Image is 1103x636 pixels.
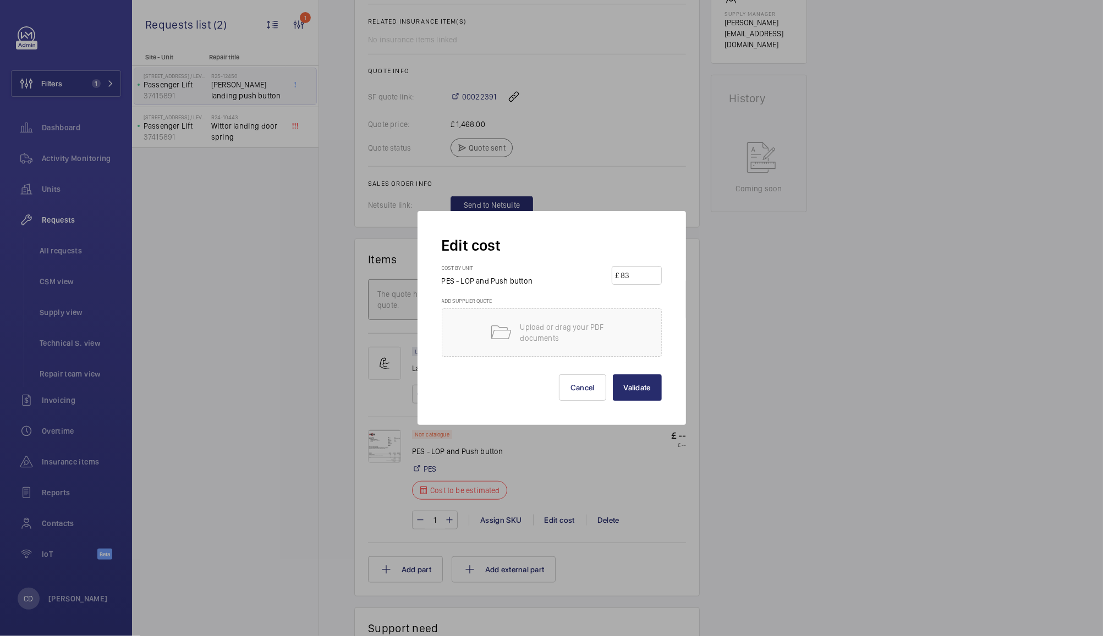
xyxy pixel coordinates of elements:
[442,264,544,275] h3: Cost by unit
[619,267,658,284] input: --
[442,276,533,285] span: PES - LOP and Push button
[559,374,606,401] button: Cancel
[442,235,662,256] h2: Edit cost
[616,270,619,281] div: £
[442,297,662,308] h3: Add supplier quote
[520,322,614,344] p: Upload or drag your PDF documents
[613,374,662,401] button: Validate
